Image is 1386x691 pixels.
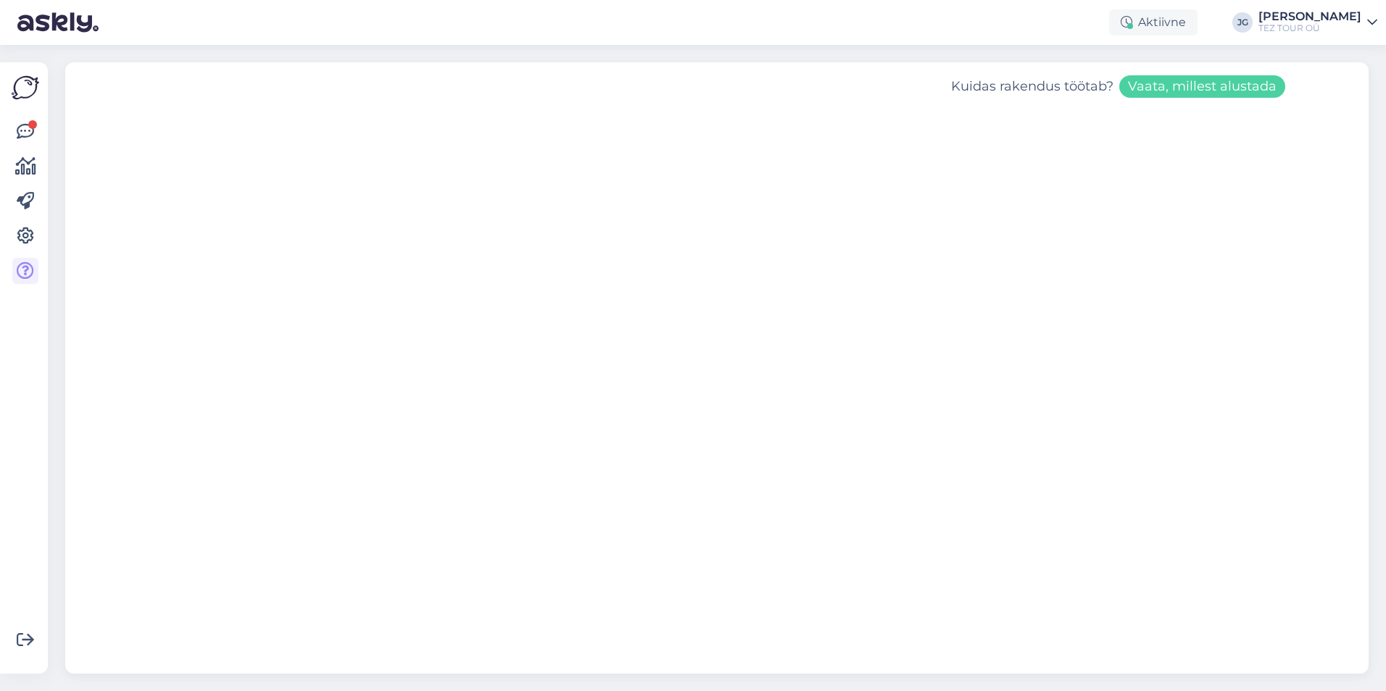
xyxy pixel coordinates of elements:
[1119,75,1285,98] button: Vaata, millest alustada
[951,75,1285,98] div: Kuidas rakendus töötab?
[1258,11,1377,34] a: [PERSON_NAME]TEZ TOUR OÜ
[1258,11,1361,22] div: [PERSON_NAME]
[1109,9,1198,35] div: Aktiivne
[1232,12,1253,33] div: JG
[12,74,39,101] img: Askly Logo
[1258,22,1361,34] div: TEZ TOUR OÜ
[65,111,1369,674] iframe: Askly Tutorials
